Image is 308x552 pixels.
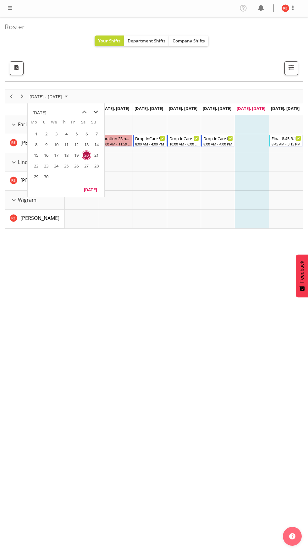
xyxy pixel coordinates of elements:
[51,119,61,128] th: We
[92,150,101,160] span: Sunday, September 21, 2025
[82,161,91,171] span: Saturday, September 27, 2025
[17,90,27,103] div: next period
[98,38,121,44] span: Your Shifts
[52,161,61,171] span: Wednesday, September 24, 2025
[62,129,71,139] span: Thursday, September 4, 2025
[135,135,165,141] div: Drop-inCare 8-4
[272,135,301,141] div: Float 8.45-3.15
[135,106,163,111] span: [DATE], [DATE]
[269,135,303,147] div: Rachel Els"s event - Float 8.45-3.15 Begin From Sunday, September 21, 2025 at 8:45:00 AM GMT+12:0...
[81,119,91,128] th: Sa
[5,210,65,228] td: Rachel Els resource
[169,36,208,46] button: Company Shifts
[167,135,201,147] div: Rachel Els"s event - Drop-inCare 10-6 Begin From Thursday, September 18, 2025 at 10:00:00 AM GMT+...
[41,119,51,128] th: Tu
[41,129,51,139] span: Tuesday, September 2, 2025
[20,215,59,221] span: [PERSON_NAME]
[296,254,308,297] button: Feedback - Show survey
[31,150,41,160] span: Monday, September 15, 2025
[82,129,91,139] span: Saturday, September 6, 2025
[272,141,301,146] div: 8:45 AM - 3:15 PM
[101,106,129,111] span: [DATE], [DATE]
[82,140,91,149] span: Saturday, September 13, 2025
[203,141,233,146] div: 8:00 AM - 4:00 PM
[62,140,71,149] span: Thursday, September 11, 2025
[18,93,26,101] button: Next
[91,119,101,128] th: Su
[71,119,81,128] th: Fr
[41,161,51,171] span: Tuesday, September 23, 2025
[32,107,47,119] div: title
[72,150,81,160] span: Friday, September 19, 2025
[31,119,41,128] th: Mo
[29,93,63,101] span: [DATE] - [DATE]
[41,140,51,149] span: Tuesday, September 9, 2025
[79,107,90,118] button: previous month
[27,90,72,103] div: September 15 - 21, 2025
[62,161,71,171] span: Thursday, September 25, 2025
[299,261,305,283] span: Feedback
[99,135,132,147] div: Rachel Els"s event - Duration 23 hours - Rachel Els Begin From Tuesday, September 16, 2025 at 12:...
[133,135,166,147] div: Rachel Els"s event - Drop-inCare 8-4 Begin From Wednesday, September 17, 2025 at 8:00:00 AM GMT+1...
[72,161,81,171] span: Friday, September 26, 2025
[82,150,91,160] span: Saturday, September 20, 2025
[203,106,231,111] span: [DATE], [DATE]
[284,61,298,75] button: Filter Shifts
[5,153,65,172] td: Lincoln resource
[31,129,41,139] span: Monday, September 1, 2025
[61,119,71,128] th: Th
[31,140,41,149] span: Monday, September 8, 2025
[80,185,101,194] button: Today
[92,140,101,149] span: Sunday, September 14, 2025
[203,135,233,141] div: Drop-inCare 8-4
[5,134,65,153] td: Rachel Els resource
[41,172,51,181] span: Tuesday, September 30, 2025
[124,36,169,46] button: Department Shifts
[237,106,265,111] span: [DATE], [DATE]
[135,141,165,146] div: 8:00 AM - 4:00 PM
[5,172,65,191] td: Rachel Els resource
[52,140,61,149] span: Wednesday, September 10, 2025
[72,140,81,149] span: Friday, September 12, 2025
[18,196,36,204] span: Wigram
[10,61,24,75] button: Download a PDF of the roster according to the set date range.
[81,150,91,161] td: Saturday, September 20, 2025
[169,135,199,141] div: Drop-inCare 10-6
[101,135,131,141] div: Duration 23 hours - [PERSON_NAME]
[5,90,303,229] div: Timeline Week of September 20, 2025
[169,141,199,146] div: 10:00 AM - 6:00 PM
[92,161,101,171] span: Sunday, September 28, 2025
[41,150,51,160] span: Tuesday, September 16, 2025
[201,135,234,147] div: Rachel Els"s event - Drop-inCare 8-4 Begin From Friday, September 19, 2025 at 8:00:00 AM GMT+12:0...
[20,214,59,222] a: [PERSON_NAME]
[65,115,303,228] table: Timeline Week of September 20, 2025
[95,36,124,46] button: Your Shifts
[18,121,42,128] span: Faringdon
[101,141,131,146] div: 12:00 AM - 11:59 PM
[29,93,71,101] button: September 2025
[31,161,41,171] span: Monday, September 22, 2025
[6,90,17,103] div: previous period
[271,106,300,111] span: [DATE], [DATE]
[5,191,65,210] td: Wigram resource
[20,177,59,184] a: [PERSON_NAME]
[289,533,295,539] img: help-xxl-2.png
[169,106,197,111] span: [DATE], [DATE]
[173,38,205,44] span: Company Shifts
[52,129,61,139] span: Wednesday, September 3, 2025
[62,150,71,160] span: Thursday, September 18, 2025
[7,93,16,101] button: Previous
[18,158,35,166] span: Lincoln
[31,172,41,181] span: Monday, September 29, 2025
[52,150,61,160] span: Wednesday, September 17, 2025
[20,139,59,146] a: [PERSON_NAME]
[5,23,298,30] h4: Roster
[5,115,65,134] td: Faringdon resource
[282,4,289,12] img: rachel-els10463.jpg
[92,129,101,139] span: Sunday, September 7, 2025
[72,129,81,139] span: Friday, September 5, 2025
[128,38,166,44] span: Department Shifts
[90,107,101,118] button: next month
